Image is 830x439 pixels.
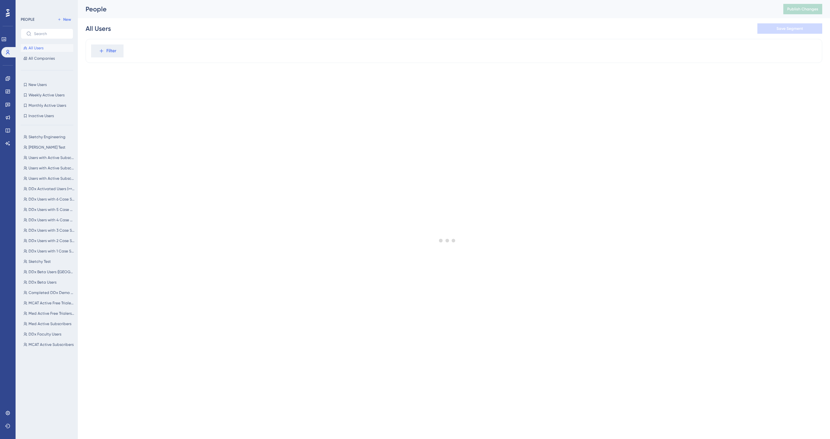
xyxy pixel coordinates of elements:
[21,289,77,297] button: Completed DDx Demo Tutorial Case
[29,290,75,295] span: Completed DDx Demo Tutorial Case
[29,197,75,202] span: DDx Users with 6 Case Starts
[21,102,73,109] button: Monthly Active Users
[21,320,77,328] button: Med Active Subscribers
[29,300,75,306] span: MCAT Active Free Trialers (First Interaction <[DATE])
[29,176,75,181] span: Users with Active Subscriptions (Med, PA, NP, DDx) - Clinical
[21,226,77,234] button: DDx Users with 3 Case Starts
[21,247,77,255] button: DDx Users with 1 Case Start
[21,55,73,62] button: All Companies
[29,269,75,274] span: DDx Beta Users ([GEOGRAPHIC_DATA])
[29,228,75,233] span: DDx Users with 3 Case Starts
[21,310,77,317] button: Med Active Free Trialers (First Interaction <[DATE])
[29,186,75,191] span: DDx Activated Users (>=1 Case Starts)
[21,17,34,22] div: PEOPLE
[29,145,65,150] span: [PERSON_NAME] Test
[21,143,77,151] button: [PERSON_NAME] Test
[21,330,77,338] button: DDx Faculty Users
[29,280,56,285] span: DDx Beta Users
[29,45,43,51] span: All Users
[29,103,66,108] span: Monthly Active Users
[777,26,803,31] span: Save Segment
[29,113,54,118] span: Inactive Users
[86,5,767,14] div: People
[21,91,73,99] button: Weekly Active Users
[21,112,73,120] button: Inactive Users
[757,23,822,34] button: Save Segment
[86,24,111,33] div: All Users
[21,81,73,89] button: New Users
[34,31,68,36] input: Search
[29,311,75,316] span: Med Active Free Trialers (First Interaction <[DATE])
[787,6,818,12] span: Publish Changes
[21,341,77,348] button: MCAT Active Subscribers
[21,44,73,52] button: All Users
[783,4,822,14] button: Publish Changes
[55,16,73,23] button: New
[63,17,71,22] span: New
[21,185,77,193] button: DDx Activated Users (>=1 Case Starts)
[29,134,65,140] span: Sketchy Engineering
[21,154,77,162] button: Users with Active Subscriptions (Med, PA, NP, DDx)
[29,332,61,337] span: DDx Faculty Users
[21,175,77,182] button: Users with Active Subscriptions (Med, PA, NP, DDx) - Clinical
[21,195,77,203] button: DDx Users with 6 Case Starts
[29,56,55,61] span: All Companies
[21,268,77,276] button: DDx Beta Users ([GEOGRAPHIC_DATA])
[29,249,75,254] span: DDx Users with 1 Case Start
[29,165,75,171] span: Users with Active Subscriptions (Med, PA, NP, DDx) - Preclinical
[29,259,51,264] span: Sketchy Test
[29,207,75,212] span: DDx Users with 5 Case Starts
[29,321,71,326] span: Med Active Subscribers
[21,206,77,213] button: DDx Users with 5 Case Starts
[29,217,75,223] span: DDx Users with 4 Case Starts
[21,278,77,286] button: DDx Beta Users
[29,82,47,87] span: New Users
[29,342,74,347] span: MCAT Active Subscribers
[21,216,77,224] button: DDx Users with 4 Case Starts
[29,155,75,160] span: Users with Active Subscriptions (Med, PA, NP, DDx)
[21,258,77,265] button: Sketchy Test
[21,133,77,141] button: Sketchy Engineering
[29,92,65,98] span: Weekly Active Users
[21,237,77,245] button: DDx Users with 2 Case Start
[21,164,77,172] button: Users with Active Subscriptions (Med, PA, NP, DDx) - Preclinical
[21,299,77,307] button: MCAT Active Free Trialers (First Interaction <[DATE])
[29,238,75,243] span: DDx Users with 2 Case Start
